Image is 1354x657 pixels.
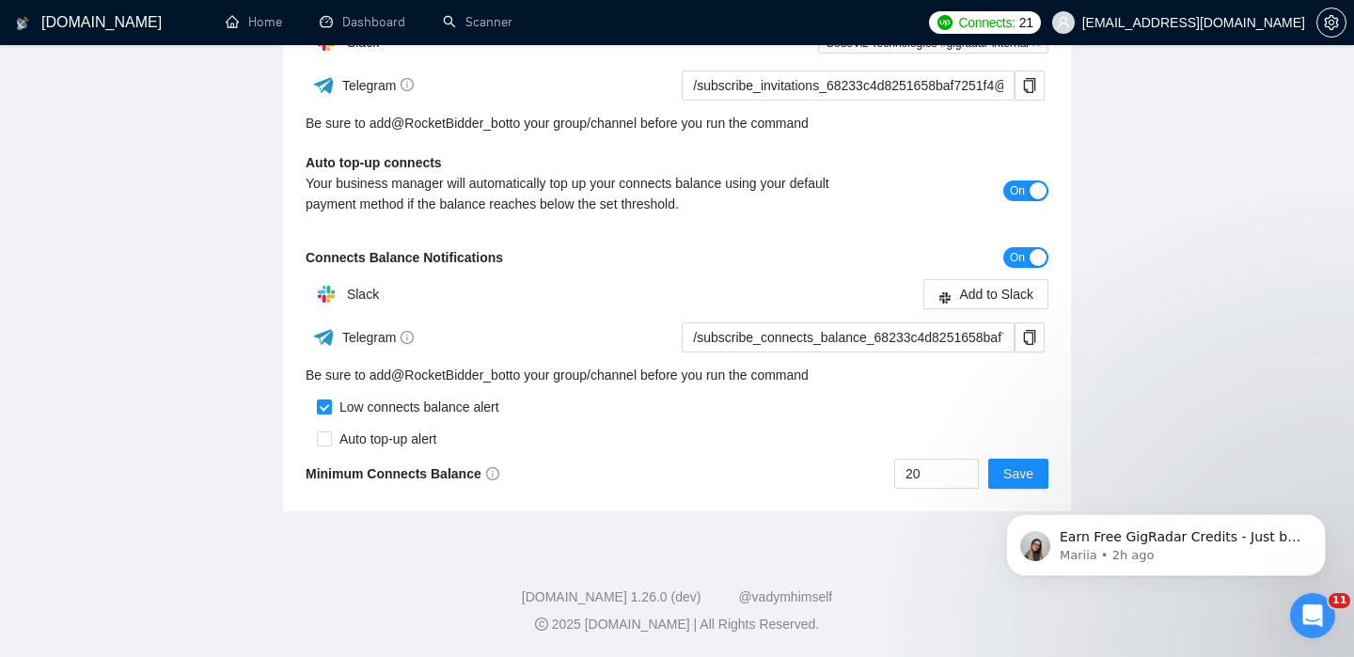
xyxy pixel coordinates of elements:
[1057,16,1070,29] span: user
[486,467,499,480] span: info-circle
[312,325,336,349] img: ww3wtPAAAAAElFTkSuQmCC
[306,250,503,265] b: Connects Balance Notifications
[332,397,499,417] div: Low connects balance alert
[342,330,415,345] span: Telegram
[738,589,832,604] a: @vadymhimself
[226,14,282,30] a: homeHome
[1015,322,1045,352] button: copy
[443,14,512,30] a: searchScanner
[1015,70,1045,101] button: copy
[535,618,548,631] span: copyright
[342,78,415,93] span: Telegram
[320,14,405,30] a: dashboardDashboard
[958,12,1015,33] span: Connects:
[306,155,442,170] b: Auto top-up connects
[391,113,510,133] a: @RocketBidder_bot
[1019,12,1033,33] span: 21
[959,284,1033,305] span: Add to Slack
[1015,330,1044,345] span: copy
[332,429,437,449] div: Auto top-up alert
[978,475,1354,606] iframe: Intercom notifications message
[306,173,863,214] div: Your business manager will automatically top up your connects balance using your default payment ...
[938,289,952,304] span: slack
[1290,593,1335,638] iframe: Intercom live chat
[1316,15,1346,30] a: setting
[401,331,414,344] span: info-circle
[306,113,1048,133] div: Be sure to add to your group/channel before you run the command
[391,365,510,385] a: @RocketBidder_bot
[937,15,953,30] img: upwork-logo.png
[988,459,1048,489] button: Save
[1316,8,1346,38] button: setting
[401,78,414,91] span: info-circle
[347,287,379,302] span: Slack
[16,8,29,39] img: logo
[15,615,1339,634] div: 2025 [DOMAIN_NAME] | All Rights Reserved.
[306,365,1048,385] div: Be sure to add to your group/channel before you run the command
[1003,463,1033,484] span: Save
[1010,180,1025,201] span: On
[306,466,499,481] b: Minimum Connects Balance
[312,73,336,97] img: ww3wtPAAAAAElFTkSuQmCC
[1317,15,1346,30] span: setting
[923,279,1048,309] button: slackAdd to Slack
[1329,593,1350,608] span: 11
[522,589,701,604] a: [DOMAIN_NAME] 1.26.0 (dev)
[307,275,345,313] img: hpQkSZIkSZIkSZIkSZIkSZIkSZIkSZIkSZIkSZIkSZIkSZIkSZIkSZIkSZIkSZIkSZIkSZIkSZIkSZIkSZIkSZIkSZIkSZIkS...
[1015,78,1044,93] span: copy
[1010,247,1025,268] span: On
